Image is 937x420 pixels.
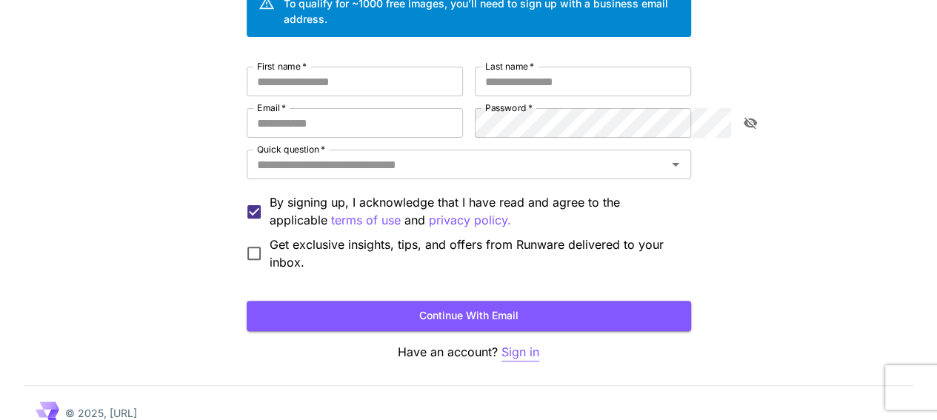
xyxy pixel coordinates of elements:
button: Continue with email [247,301,691,331]
p: By signing up, I acknowledge that I have read and agree to the applicable and [270,193,679,230]
label: Quick question [257,143,325,156]
button: toggle password visibility [737,110,764,136]
label: Password [485,101,533,114]
p: terms of use [331,211,401,230]
p: Have an account? [247,343,691,361]
button: Open [665,154,686,175]
label: Email [257,101,286,114]
button: Sign in [501,343,539,361]
label: Last name [485,60,534,73]
button: By signing up, I acknowledge that I have read and agree to the applicable terms of use and [429,211,511,230]
span: Get exclusive insights, tips, and offers from Runware delivered to your inbox. [270,236,679,271]
p: privacy policy. [429,211,511,230]
label: First name [257,60,307,73]
button: By signing up, I acknowledge that I have read and agree to the applicable and privacy policy. [331,211,401,230]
